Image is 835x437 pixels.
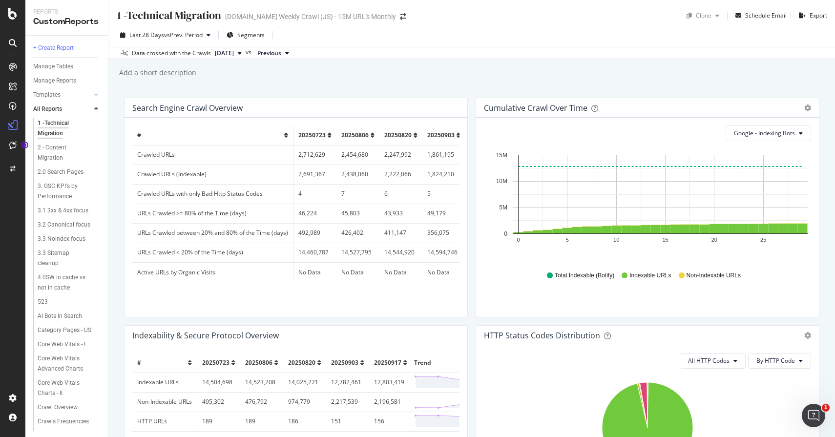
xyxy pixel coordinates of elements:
td: 1,824,210 [422,165,465,184]
td: 14,025,221 [283,373,326,392]
span: Previous [257,49,281,58]
button: Schedule Email [731,8,787,23]
td: 2,438,060 [336,165,379,184]
td: 14,544,920 [379,243,422,262]
a: 3.3 Noindex focus [38,234,101,244]
td: Crawled URLs [132,145,293,165]
span: vs [246,48,253,57]
div: [DOMAIN_NAME] Weekly Crawl (JS) - 15M URL's Monthly [225,12,396,21]
td: Active URLs by Organic Visits [132,262,293,282]
td: 356,075 [422,223,465,243]
a: + Create Report [33,43,101,53]
td: 2,454,680 [336,145,379,165]
text: 10M [496,178,507,185]
span: Indexable URLs [629,271,671,280]
td: 1,861,195 [422,145,465,165]
div: 1 -Technical Migration [116,8,221,23]
td: HTTP URLs [132,412,197,431]
td: 495,302 [197,392,241,412]
div: gear [804,104,811,111]
span: 20250723 [298,131,326,139]
span: Total Indexable (Botify) [555,271,614,280]
button: Clone [683,8,723,23]
a: Templates [33,90,91,100]
a: Manage Reports [33,76,101,86]
div: Indexability & Secure Protocol Overview [132,331,279,340]
a: 3.3 Sitemap cleanup [38,248,101,269]
a: Crawls Frequencies [38,416,101,427]
div: Manage Reports [33,76,76,86]
button: Last 28 DaysvsPrev. Period [116,27,214,43]
td: 12,782,461 [326,373,369,392]
a: All Reports [33,104,91,114]
div: AI Bots in Search [38,311,82,321]
span: All HTTP Codes [688,356,730,365]
div: 2.0 Search Pages [38,167,83,177]
div: + Create Report [33,43,74,53]
a: Manage Tables [33,62,101,72]
div: Data crossed with the Crawls [132,49,211,58]
span: 20250723 [202,358,230,367]
td: 156 [369,412,412,431]
span: Google - Indexing Bots [734,129,795,137]
span: 20250903 [427,131,455,139]
a: 3.1 3xx & 4xx focus [38,206,101,216]
td: 14,504,698 [197,373,241,392]
button: Google - Indexing Bots [726,125,811,141]
td: URLs Crawled between 20% and 80% of the Time (days) [132,223,293,243]
td: 2,247,992 [379,145,422,165]
div: gear [804,332,811,339]
button: Export [795,8,827,23]
td: 974,779 [283,392,326,412]
td: 14,460,787 [293,243,337,262]
td: 7 [336,184,379,204]
div: arrow-right-arrow-left [400,13,406,20]
div: Category Pages - US [38,325,91,335]
div: All Reports [33,104,62,114]
td: Indexable URLs [132,373,197,392]
div: Crawls Frequencies [38,416,89,427]
td: 189 [240,412,283,431]
div: 3.3 Sitemap cleanup [38,248,91,269]
a: 3.2 Canonical focus [38,220,101,230]
td: 14,527,795 [336,243,379,262]
td: 6 [379,184,422,204]
td: 43,933 [379,204,422,223]
td: 411,147 [379,223,422,243]
td: 14,523,208 [240,373,283,392]
span: # [137,358,141,367]
button: Previous [253,47,293,59]
div: 3. GSC KPI's by Performance [38,181,94,202]
div: Tooltip anchor [21,141,29,149]
div: 523 [38,297,48,307]
text: 0 [517,237,520,243]
span: Non-Indexable URLs [687,271,741,280]
td: 2,196,581 [369,392,412,412]
td: 189 [197,412,241,431]
svg: A chart. [484,149,811,262]
div: 4.0SW in cache vs. not in cache [38,272,94,293]
div: Export [810,11,827,20]
div: Add a short description [118,68,196,78]
td: Crawled URLs (Indexable) [132,165,293,184]
td: No Data [336,262,379,282]
span: # [137,131,141,139]
text: 5 [566,237,569,243]
div: 3.2 Canonical focus [38,220,90,230]
div: Cumulative Crawl Over TimegeargearGoogle - Indexing BotsA chart.Total Indexable (Botify)Indexable... [476,98,819,317]
div: CustomReports [33,16,100,27]
span: 1 [822,404,830,412]
td: 2,691,367 [293,165,337,184]
div: Cumulative Crawl Over Time [484,103,587,113]
div: Clone [696,11,711,20]
div: HTTP Status Codes Distribution [484,331,600,340]
button: By HTTP Code [748,353,811,369]
td: No Data [422,262,465,282]
div: 3.1 3xx & 4xx focus [38,206,88,216]
td: URLs Crawled < 20% of the Time (days) [132,243,293,262]
div: Schedule Email [745,11,787,20]
td: 49,179 [422,204,465,223]
span: vs Prev. Period [164,31,203,39]
a: Crawl Overview [38,402,101,413]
